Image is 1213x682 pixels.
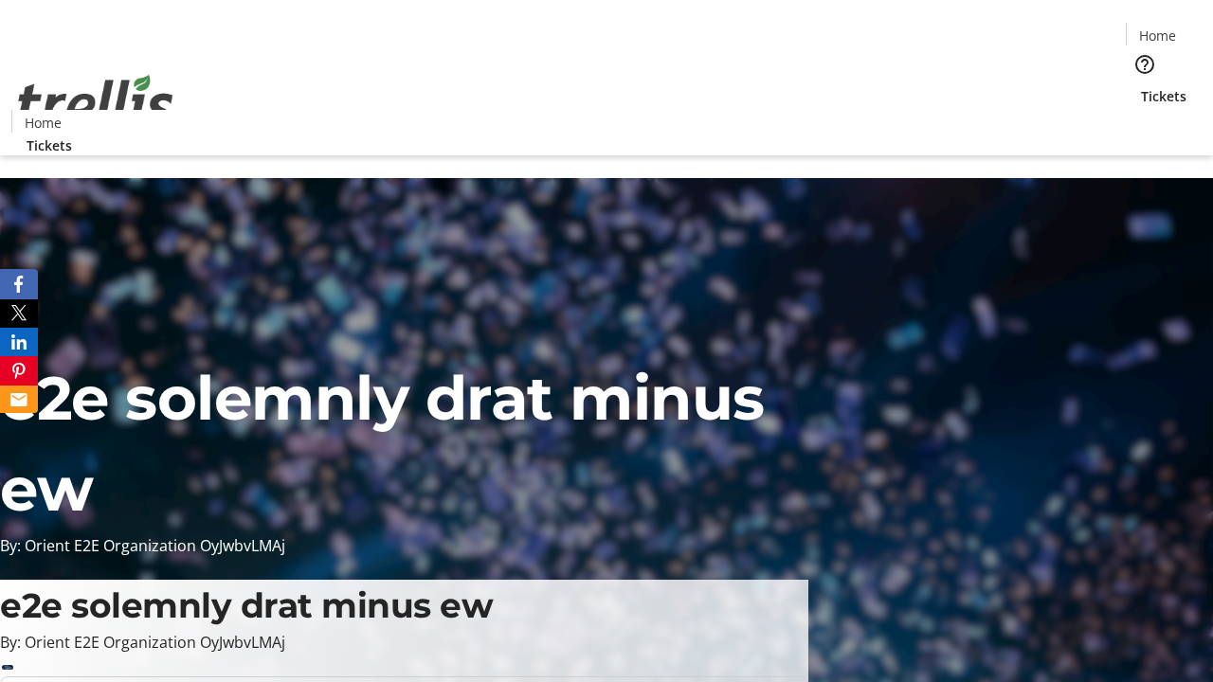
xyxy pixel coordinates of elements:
[25,113,62,133] span: Home
[11,135,87,155] a: Tickets
[1126,106,1164,144] button: Cart
[1141,86,1186,106] span: Tickets
[11,54,180,149] img: Orient E2E Organization OyJwbvLMAj's Logo
[1127,26,1187,45] a: Home
[1139,26,1176,45] span: Home
[1126,45,1164,83] button: Help
[1126,86,1202,106] a: Tickets
[27,135,72,155] span: Tickets
[12,113,73,133] a: Home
